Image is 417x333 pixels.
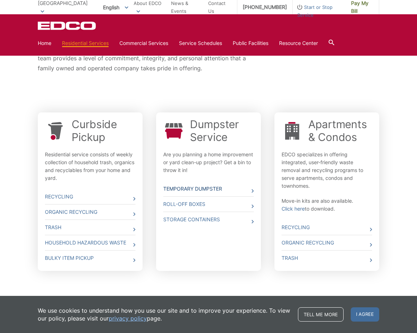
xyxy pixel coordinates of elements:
[38,307,291,322] p: We use cookies to understand how you use our site and to improve your experience. To view our pol...
[190,118,254,143] a: Dumpster Service
[38,21,97,30] a: EDCD logo. Return to the homepage.
[282,235,372,250] a: Organic Recycling
[282,251,372,266] a: Trash
[163,151,254,174] p: Are you planning a home improvement or yard clean-up project? Get a bin to throw it in!
[45,251,135,266] a: Bulky Item Pickup
[308,118,372,143] a: Apartments & Condos
[62,39,109,47] a: Residential Services
[45,189,135,204] a: Recycling
[38,39,51,47] a: Home
[282,205,305,213] a: Click here
[279,39,318,47] a: Resource Center
[45,205,135,220] a: Organic Recycling
[45,220,135,235] a: Trash
[163,181,254,196] a: Temporary Dumpster
[163,212,254,227] a: Storage Containers
[179,39,222,47] a: Service Schedules
[163,197,254,212] a: Roll-Off Boxes
[233,39,268,47] a: Public Facilities
[282,197,372,213] p: Move-in kits are also available. to download.
[45,151,135,182] p: Residential service consists of weekly collection of household trash, organics and recyclables fr...
[98,1,134,13] span: English
[119,39,168,47] a: Commercial Services
[109,314,147,322] a: privacy policy
[282,151,372,190] p: EDCO specializes in offering integrated, user-friendly waste removal and recycling programs to se...
[282,220,372,235] a: Recycling
[72,118,135,143] a: Curbside Pickup
[45,235,135,250] a: Household Hazardous Waste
